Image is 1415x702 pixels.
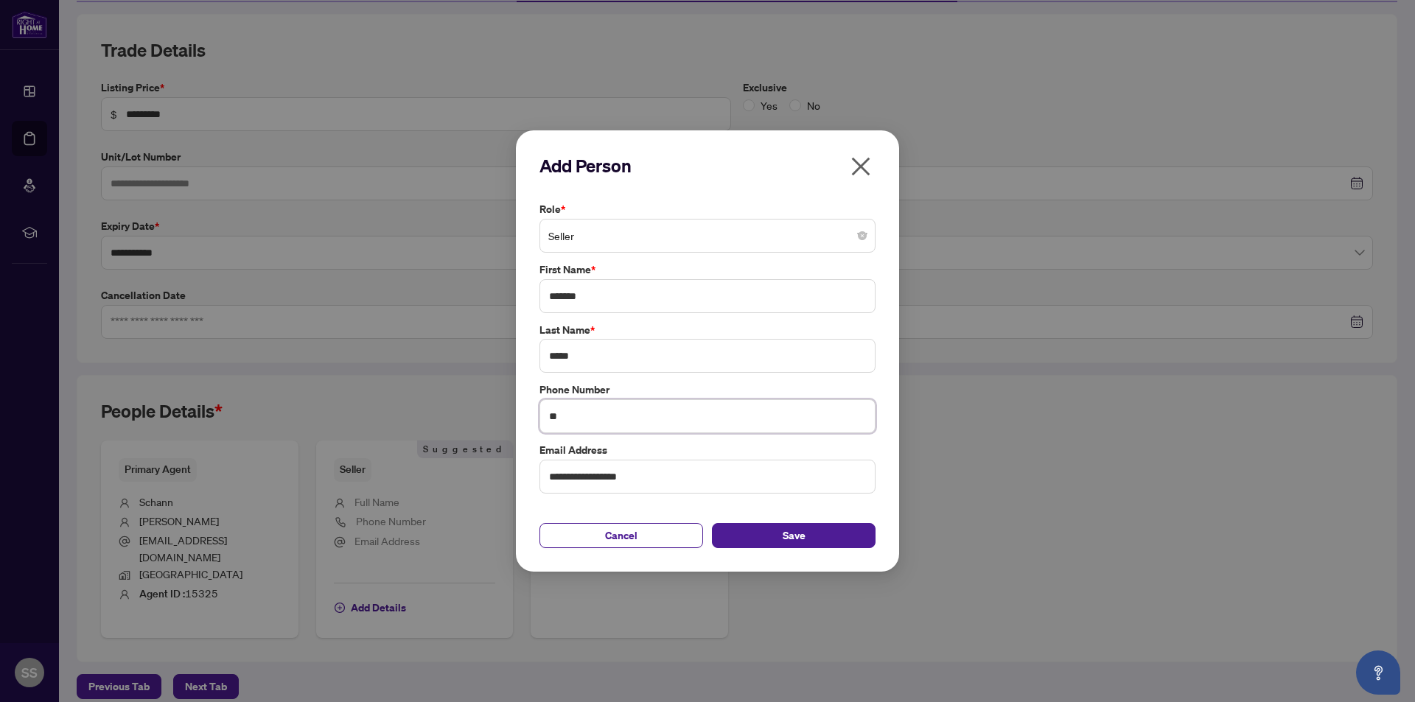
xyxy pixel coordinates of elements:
label: Last Name [539,322,876,338]
span: Cancel [605,524,637,547]
span: Seller [548,222,867,250]
button: Save [712,523,876,548]
label: Role [539,201,876,217]
span: close [849,155,873,178]
span: Save [783,524,806,547]
span: close-circle [858,231,867,240]
button: Cancel [539,523,703,548]
label: Phone Number [539,382,876,398]
label: Email Address [539,442,876,458]
button: Open asap [1356,650,1400,695]
h2: Add Person [539,154,876,178]
label: First Name [539,262,876,278]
